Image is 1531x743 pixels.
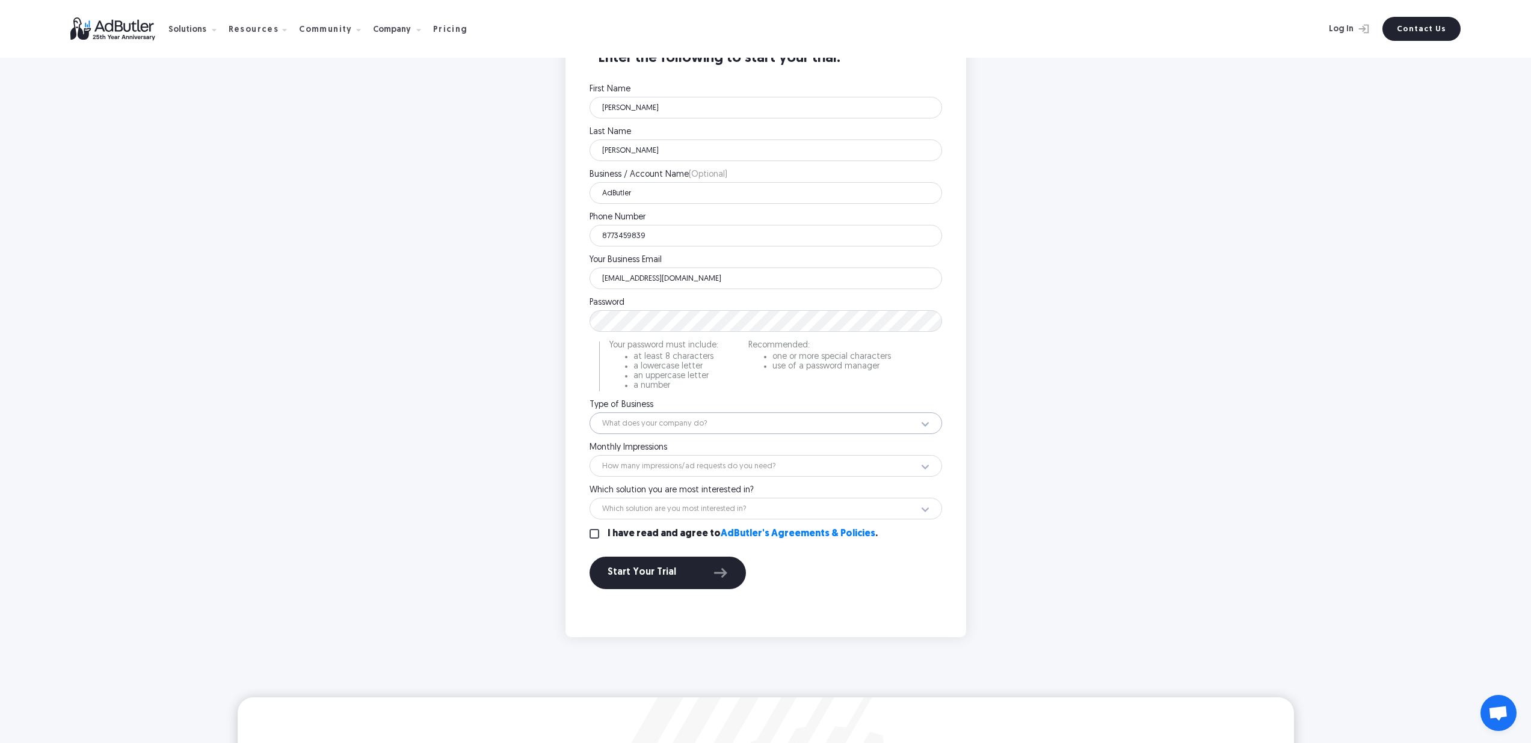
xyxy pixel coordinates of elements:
[748,341,891,350] p: Recommended:
[168,10,226,48] div: Solutions
[1297,17,1375,41] a: Log In
[590,213,942,222] label: Phone Number
[590,444,942,452] label: Monthly Impressions
[590,85,942,94] label: First Name
[299,10,371,48] div: Community
[633,372,718,381] li: an uppercase letter
[433,23,478,34] a: Pricing
[373,26,411,34] div: Company
[229,10,297,48] div: Resources
[229,26,279,34] div: Resources
[590,401,942,409] label: Type of Business
[433,26,468,34] div: Pricing
[633,382,718,390] li: a number
[168,26,206,34] div: Solutions
[608,529,878,539] label: I have read and agree to .
[721,529,875,539] a: AdButler's Agreements & Policies
[633,362,718,371] li: a lowercase letter
[1480,695,1517,731] div: Open chat
[689,170,727,179] span: (Optional)
[299,26,353,34] div: Community
[590,486,942,495] label: Which solution you are most interested in?
[1382,17,1461,41] a: Contact Us
[772,362,891,371] li: use of a password manager
[590,256,942,264] label: Your Business Email
[772,353,891,361] li: one or more special characters
[590,171,942,179] label: Business / Account Name
[590,128,942,136] label: Last Name
[590,299,942,307] label: Password
[609,341,718,350] p: Your password must include:
[590,49,942,79] h3: Enter the following to start your trial:
[608,565,728,581] div: Start Your Trial
[633,353,718,361] li: at least 8 characters
[373,10,431,48] div: Company
[590,557,746,589] button: Start Your Trial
